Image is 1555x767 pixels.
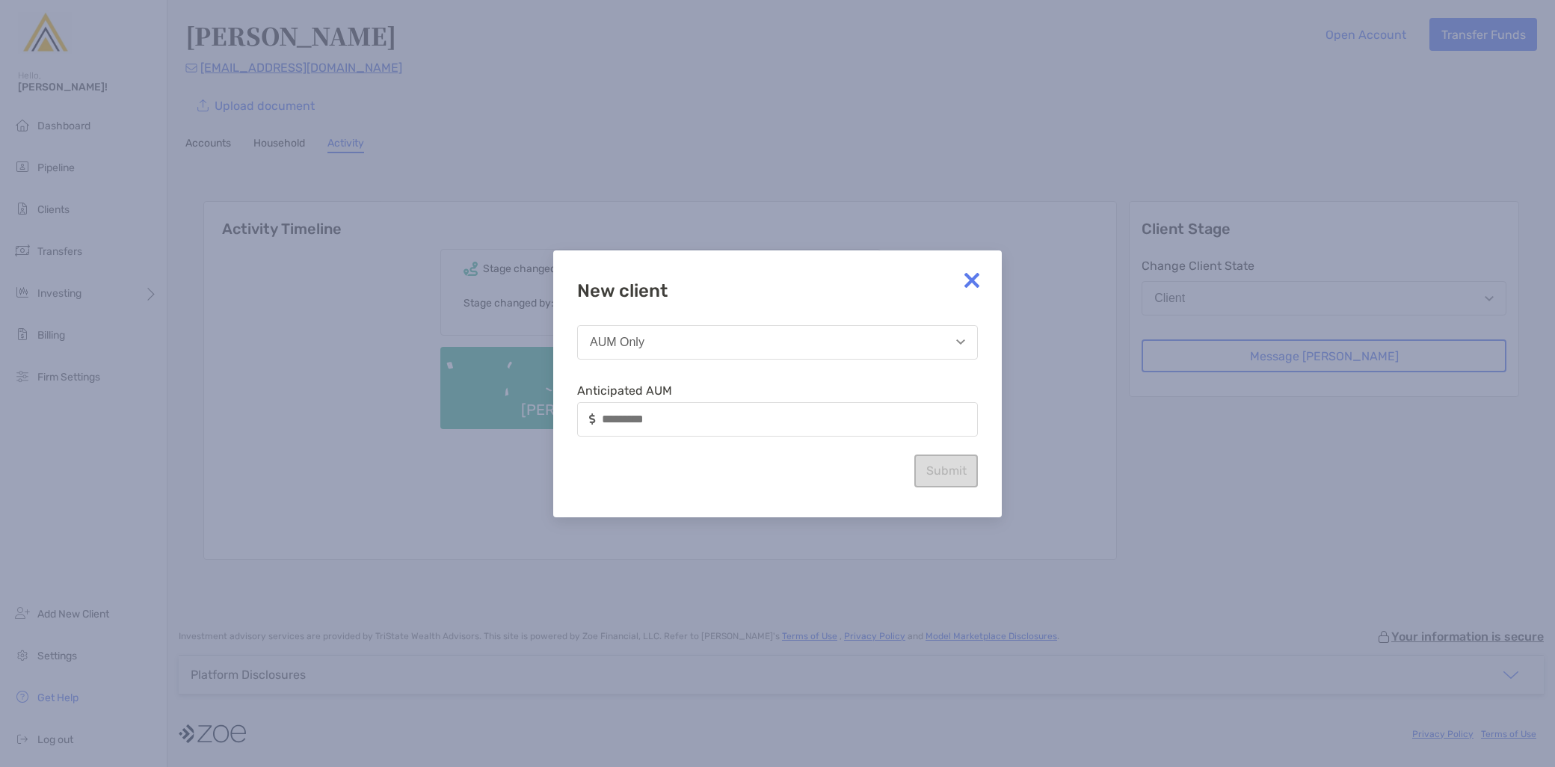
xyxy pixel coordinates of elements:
[577,383,978,398] label: Anticipated AUM
[956,339,965,345] img: Open dropdown arrow
[577,280,668,301] h6: New client
[590,336,644,349] div: AUM Only
[589,413,596,425] img: input icon
[577,325,978,360] button: AUM Only
[957,265,987,295] img: close modal icon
